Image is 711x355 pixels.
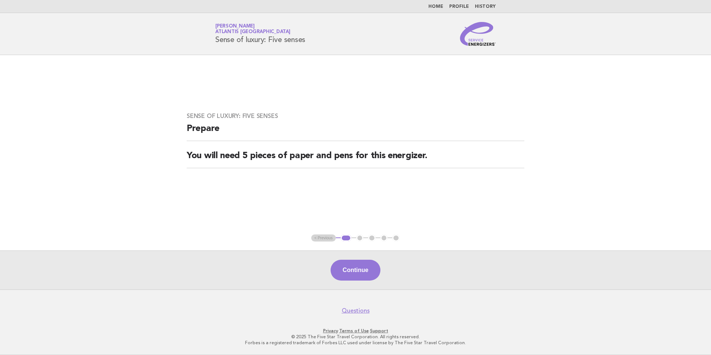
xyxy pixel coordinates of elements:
button: Continue [331,260,380,281]
a: Terms of Use [339,328,369,333]
a: Profile [449,4,469,9]
p: © 2025 The Five Star Travel Corporation. All rights reserved. [128,334,583,340]
img: Service Energizers [460,22,496,46]
span: Atlantis [GEOGRAPHIC_DATA] [215,30,290,35]
p: · · [128,328,583,334]
h2: You will need 5 pieces of paper and pens for this energizer. [187,150,524,168]
a: [PERSON_NAME]Atlantis [GEOGRAPHIC_DATA] [215,24,290,34]
h3: Sense of luxury: Five senses [187,112,524,120]
a: Support [370,328,388,333]
a: History [475,4,496,9]
a: Home [428,4,443,9]
a: Questions [342,307,370,314]
h2: Prepare [187,123,524,141]
a: Privacy [323,328,338,333]
p: Forbes is a registered trademark of Forbes LLC used under license by The Five Star Travel Corpora... [128,340,583,346]
button: 1 [341,234,351,242]
h1: Sense of luxury: Five senses [215,24,305,44]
